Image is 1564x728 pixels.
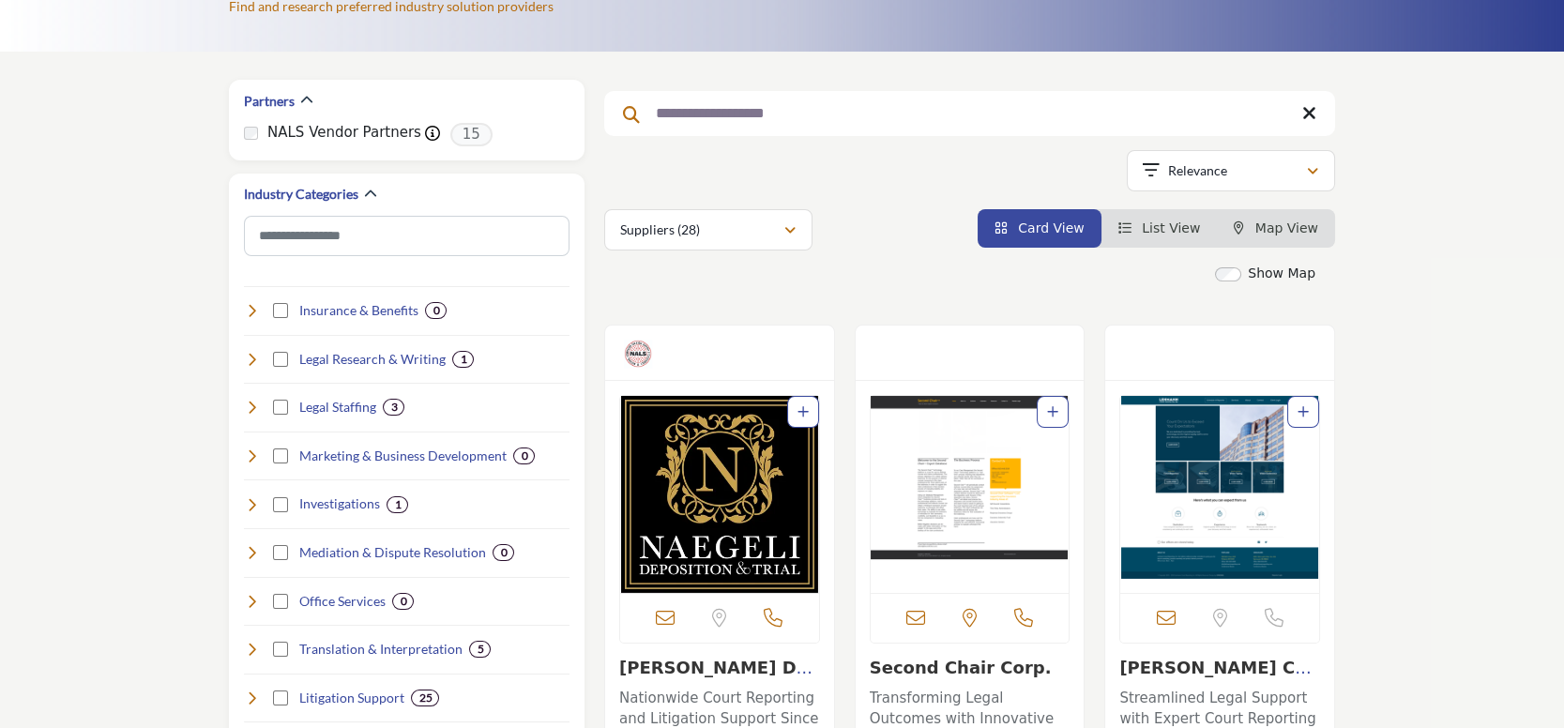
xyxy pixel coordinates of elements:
a: Add To List [797,404,809,419]
label: Show Map [1248,264,1315,283]
h4: Translation & Interpretation: Language services for multilingual legal matters [298,640,462,659]
h4: Investigations: Gathering information and evidence for cases [298,494,379,513]
button: Suppliers (28) [604,209,812,250]
b: 1 [460,353,466,366]
div: 25 Results For Litigation Support [411,690,439,706]
input: Search Category [244,216,569,256]
a: Second Chair Corp. [870,658,1052,677]
a: Open Listing in new tab [871,396,1070,593]
input: Select Insurance & Benefits checkbox [273,303,288,318]
span: Map View [1255,220,1318,235]
input: Select Litigation Support checkbox [273,690,288,705]
input: Select Marketing & Business Development checkbox [273,448,288,463]
div: 1 Results For Investigations [387,496,408,513]
input: Select Office Services checkbox [273,594,288,609]
img: NAEGELI Deposition & Trial [620,396,819,593]
h3: NAEGELI Deposition & Trial [619,658,820,678]
a: Add To List [1298,404,1309,419]
input: Select Legal Staffing checkbox [273,400,288,415]
h4: Legal Research & Writing: Assisting with legal research and document drafting [298,350,445,369]
h4: Legal Staffing: Providing personnel to support law firm operations [298,398,375,417]
img: Lehmann Court Reporting [1120,396,1319,593]
a: [PERSON_NAME] Court Report... [1119,658,1318,698]
a: View List [1118,220,1201,235]
label: NALS Vendor Partners [267,122,421,144]
p: Relevance [1168,161,1227,180]
h3: Second Chair Corp. [870,658,1071,678]
h4: Insurance & Benefits: Mitigating risk and attracting talent through benefits [298,301,418,320]
h4: Litigation Support: Services to assist during litigation process [298,689,403,707]
span: Card View [1018,220,1084,235]
b: 25 [418,691,432,705]
h2: Partners [244,92,295,111]
h4: Marketing & Business Development: Helping law firms grow and attract clients [298,447,506,465]
a: Add To List [1047,404,1058,419]
span: List View [1142,220,1200,235]
img: Second Chair Corp. [871,396,1070,593]
b: 3 [390,401,397,414]
b: 1 [394,498,401,511]
b: 0 [521,449,527,463]
h4: Office Services: Products and services for the law office environment [298,592,385,611]
a: Open Listing in new tab [1120,396,1319,593]
div: 0 Results For Office Services [392,593,414,610]
b: 0 [400,595,406,608]
b: 5 [477,643,483,656]
img: NALS Vendor Partners Badge Icon [624,340,652,368]
button: Relevance [1127,150,1335,191]
input: NALS Vendor Partners checkbox [244,127,258,141]
input: Select Investigations checkbox [273,497,288,512]
span: 15 [450,123,493,146]
li: Map View [1217,209,1335,248]
input: Search Keyword [604,91,1335,136]
b: 0 [433,304,439,317]
a: Open Listing in new tab [620,396,819,593]
a: View Card [995,220,1085,235]
input: Select Legal Research & Writing checkbox [273,352,288,367]
div: 1 Results For Legal Research & Writing [452,351,474,368]
div: 3 Results For Legal Staffing [383,399,404,416]
div: 0 Results For Mediation & Dispute Resolution [493,544,514,561]
p: Suppliers (28) [620,220,700,239]
h4: Mediation & Dispute Resolution: Facilitating settlement and resolving conflicts [298,543,485,562]
a: Map View [1234,220,1318,235]
a: [PERSON_NAME] Deposition &... [619,658,820,698]
li: Card View [978,209,1101,248]
div: 0 Results For Insurance & Benefits [425,302,447,319]
li: List View [1101,209,1218,248]
b: 0 [500,546,507,559]
input: Select Translation & Interpretation checkbox [273,642,288,657]
h3: Lehmann Court Reporting [1119,658,1320,678]
h2: Industry Categories [244,185,358,204]
div: 5 Results For Translation & Interpretation [469,641,491,658]
div: 0 Results For Marketing & Business Development [513,447,535,464]
input: Select Mediation & Dispute Resolution checkbox [273,545,288,560]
